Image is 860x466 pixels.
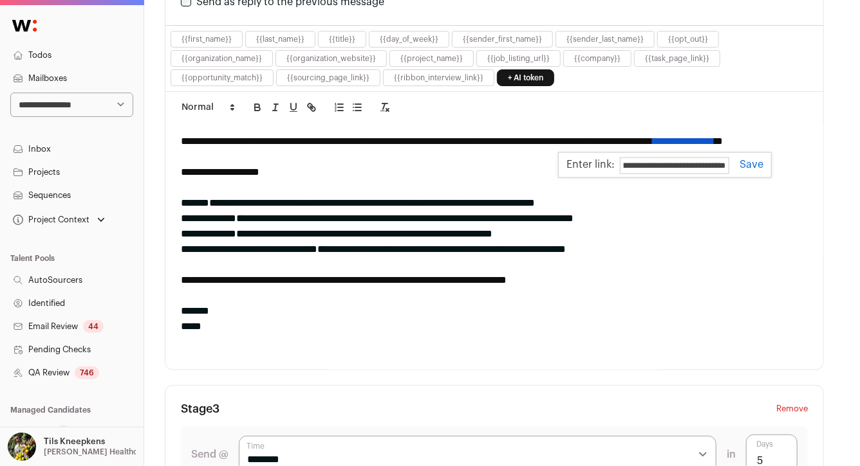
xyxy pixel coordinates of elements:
[574,53,621,64] button: {{company}}
[256,34,304,44] button: {{last_name}}
[44,447,150,457] p: [PERSON_NAME] Healthcare
[212,403,220,415] span: 3
[380,34,438,44] button: {{day_of_week}}
[463,34,542,44] button: {{sender_first_name}}
[56,426,71,438] div: 3
[191,447,229,462] label: Send @
[5,13,44,39] img: Wellfound
[44,436,105,447] p: Tils Kneepkens
[329,34,355,44] button: {{title}}
[5,433,138,461] button: Open dropdown
[182,34,232,44] button: {{first_name}}
[286,53,376,64] button: {{organization_website}}
[181,401,220,417] h3: Stage
[645,53,709,64] button: {{task_page_link}}
[487,53,550,64] button: {{job_listing_url}}
[83,320,104,333] div: 44
[566,34,644,44] button: {{sender_last_name}}
[182,53,262,64] button: {{organization_name}}
[10,211,107,229] button: Open dropdown
[287,73,369,83] button: {{sourcing_page_link}}
[75,366,99,379] div: 746
[394,73,483,83] button: {{ribbon_interview_link}}
[668,34,708,44] button: {{opt_out}}
[497,69,554,86] a: + AI token
[400,53,463,64] button: {{project_name}}
[8,433,36,461] img: 6689865-medium_jpg
[727,447,736,462] span: in
[182,73,263,83] button: {{opportunity_match}}
[10,215,89,225] div: Project Context
[776,401,808,417] button: Remove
